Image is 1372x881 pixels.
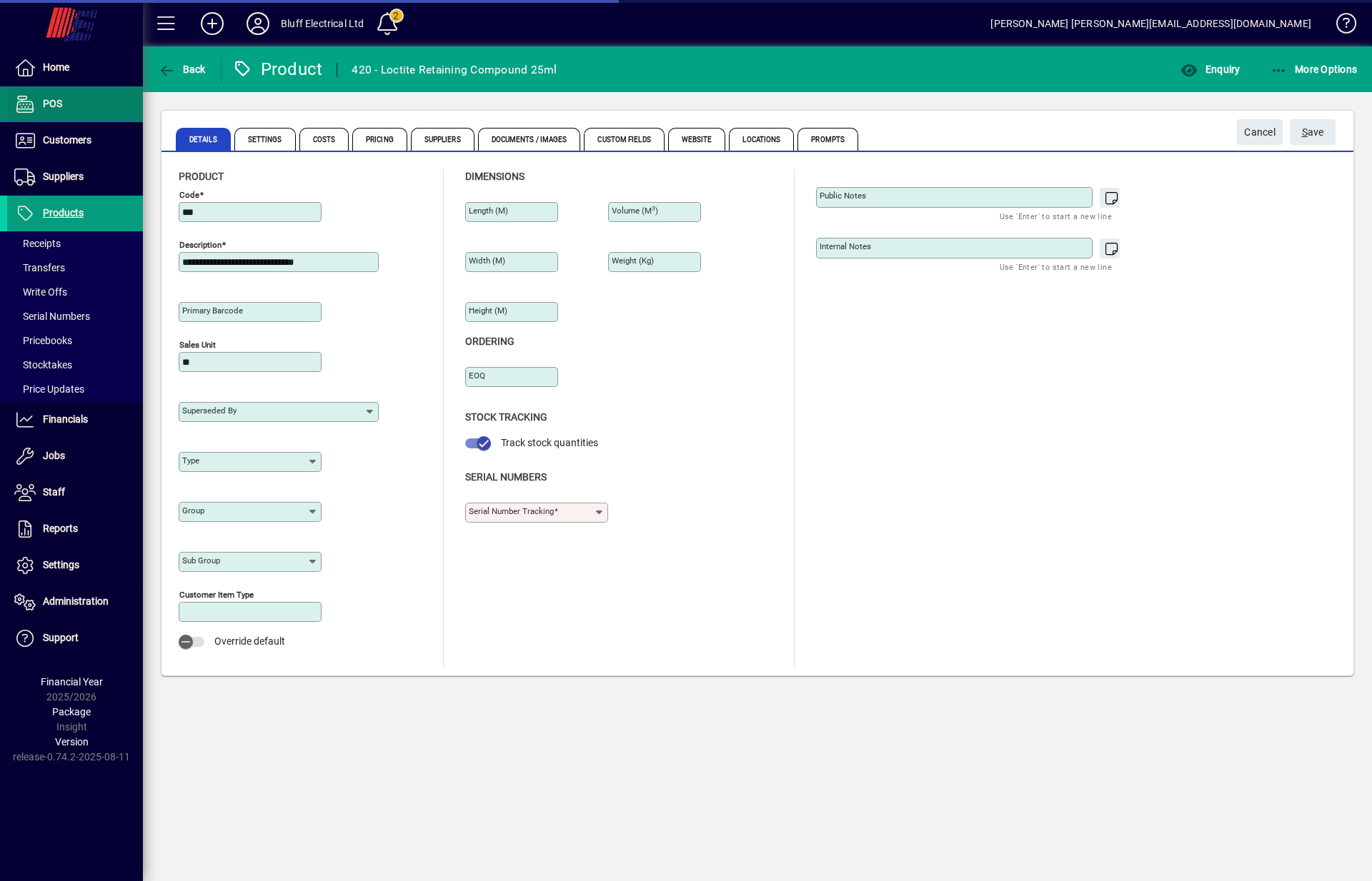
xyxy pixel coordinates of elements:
[1271,64,1358,75] span: More Options
[411,128,474,151] span: Suppliers
[612,256,654,266] mat-label: Weight (Kg)
[7,280,143,304] a: Write Offs
[1326,3,1354,49] a: Knowledge Base
[43,595,109,607] span: Administration
[234,128,296,151] span: Settings
[7,231,143,256] a: Receipts
[7,328,143,353] a: Pricebooks
[179,590,254,600] mat-label: Customer Item Type
[465,411,547,423] span: Stock Tracking
[182,555,220,565] mat-label: Sub group
[14,238,61,249] span: Receipts
[179,240,222,250] mat-label: Description
[465,171,525,182] span: Dimensions
[235,11,281,36] button: Profile
[182,306,243,316] mat-label: Primary barcode
[1180,64,1240,75] span: Enquiry
[1302,121,1324,144] span: ave
[820,191,866,201] mat-label: Public Notes
[14,311,90,322] span: Serial Numbers
[1290,119,1336,145] button: Save
[14,335,72,346] span: Pricebooks
[7,620,143,656] a: Support
[14,359,72,371] span: Stocktakes
[43,207,84,218] span: Products
[7,86,143,122] a: POS
[7,304,143,328] a: Serial Numbers
[189,11,235,36] button: Add
[299,128,349,151] span: Costs
[469,206,508,216] mat-label: Length (m)
[465,471,547,483] span: Serial Numbers
[41,676,103,688] span: Financial Year
[43,632,79,643] span: Support
[179,171,224,182] span: Product
[7,402,143,438] a: Financials
[281,12,364,35] div: Bluff Electrical Ltd
[1244,121,1276,144] span: Cancel
[612,206,658,216] mat-label: Volume (m )
[176,128,231,151] span: Details
[7,50,143,86] a: Home
[214,635,285,647] span: Override default
[7,123,143,158] a: Customers
[43,134,91,146] span: Customers
[43,98,62,109] span: POS
[182,406,237,416] mat-label: Superseded by
[652,205,655,212] sup: 3
[1237,119,1283,145] button: Cancel
[7,353,143,377] a: Stocktakes
[7,438,143,474] a: Jobs
[43,61,69,73] span: Home
[7,548,143,583] a: Settings
[43,413,88,425] span: Financials
[668,128,726,151] span: Website
[7,377,143,401] a: Price Updates
[584,128,664,151] span: Custom Fields
[469,306,507,316] mat-label: Height (m)
[1267,56,1361,82] button: More Options
[501,437,598,448] span: Track stock quantities
[729,128,794,151] span: Locations
[43,450,65,461] span: Jobs
[469,506,554,516] mat-label: Serial Number tracking
[43,523,78,534] span: Reports
[1000,258,1112,275] mat-hint: Use 'Enter' to start a new line
[179,340,216,350] mat-label: Sales unit
[352,128,407,151] span: Pricing
[232,58,323,81] div: Product
[154,56,209,82] button: Back
[182,505,204,515] mat-label: Group
[14,286,67,298] span: Write Offs
[465,336,514,347] span: Ordering
[797,128,858,151] span: Prompts
[469,256,505,266] mat-label: Width (m)
[55,736,89,747] span: Version
[14,383,84,395] span: Price Updates
[469,371,485,381] mat-label: EOQ
[143,56,222,82] app-page-header-button: Back
[14,262,65,273] span: Transfers
[7,475,143,510] a: Staff
[990,12,1311,35] div: [PERSON_NAME] [PERSON_NAME][EMAIL_ADDRESS][DOMAIN_NAME]
[1177,56,1243,82] button: Enquiry
[158,64,206,75] span: Back
[352,59,557,81] div: 420 - Loctite Retaining Compound 25ml
[1302,126,1308,138] span: S
[43,486,65,498] span: Staff
[43,559,79,570] span: Settings
[52,706,91,718] span: Package
[820,241,871,251] mat-label: Internal Notes
[7,511,143,547] a: Reports
[179,190,199,200] mat-label: Code
[43,171,84,182] span: Suppliers
[7,159,143,195] a: Suppliers
[182,455,199,465] mat-label: Type
[478,128,581,151] span: Documents / Images
[7,256,143,280] a: Transfers
[7,584,143,620] a: Administration
[1000,208,1112,224] mat-hint: Use 'Enter' to start a new line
